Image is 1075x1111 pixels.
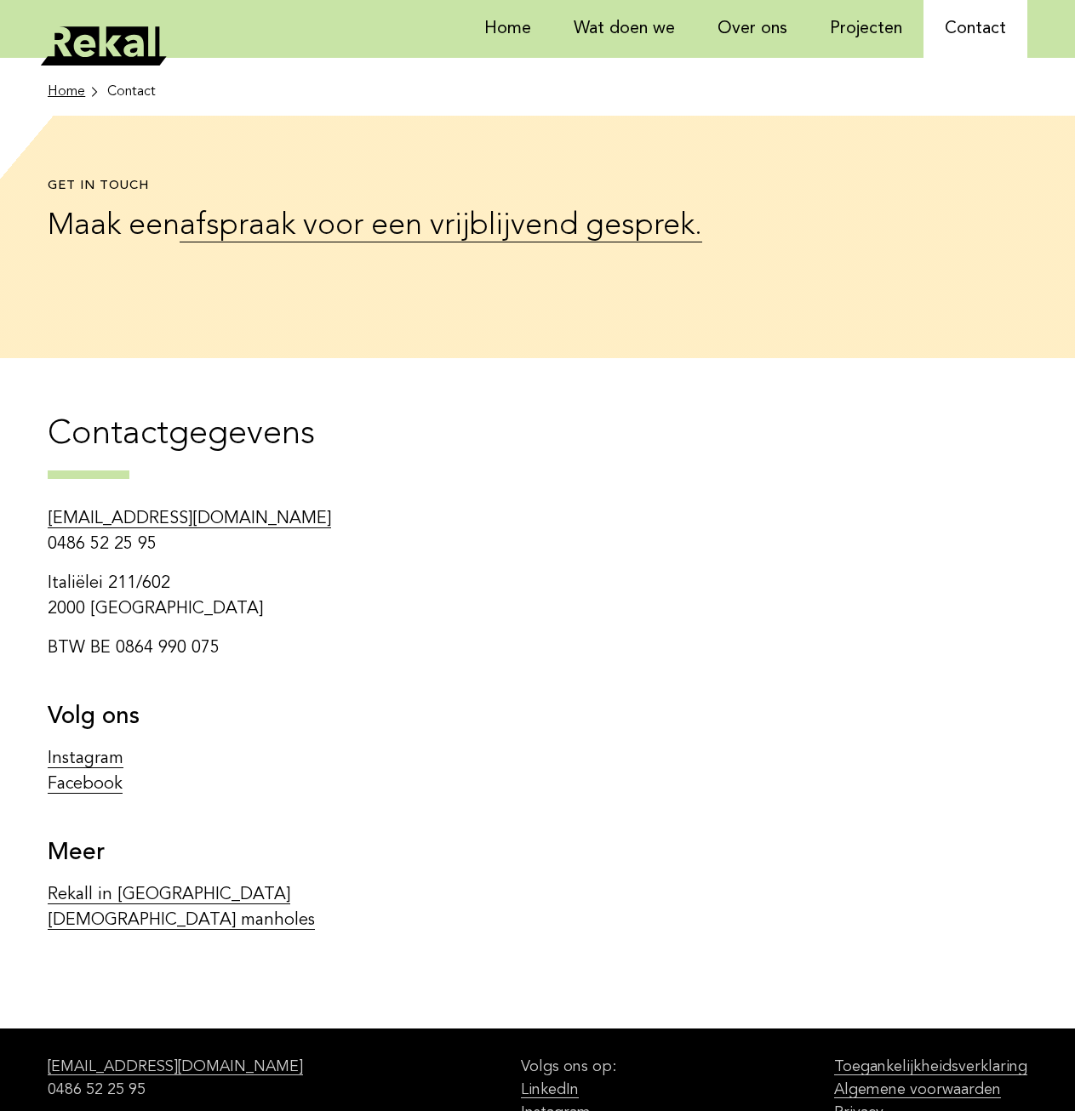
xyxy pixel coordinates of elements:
[48,413,1027,479] h2: Contactgegevens
[48,571,619,622] p: Italiëlei 211/602 2000 [GEOGRAPHIC_DATA]
[521,1082,579,1098] a: LinkedIn
[48,179,743,195] h1: Get in touch
[48,776,123,794] a: Facebook
[48,912,315,930] a: [DEMOGRAPHIC_DATA] manholes
[48,702,619,732] h3: Volg ons
[48,82,85,102] span: Home
[48,1059,303,1075] a: [EMAIL_ADDRESS][DOMAIN_NAME]
[48,510,331,528] a: [EMAIL_ADDRESS][DOMAIN_NAME]
[834,1082,1001,1098] a: Algemene voorwaarden
[48,750,123,768] a: Instagram
[48,506,619,557] p: 0486 52 25 95
[48,82,100,102] a: Home
[48,635,619,661] p: BTW BE 0864 990 075
[834,1059,1027,1075] a: Toegankelijkheidsverklaring
[48,838,619,869] h3: Meer
[180,211,702,242] a: afspraak voor een vrijblijvend gesprek.
[48,886,290,904] a: Rekall in [GEOGRAPHIC_DATA]
[107,82,156,102] li: Contact
[48,203,743,249] p: Maak een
